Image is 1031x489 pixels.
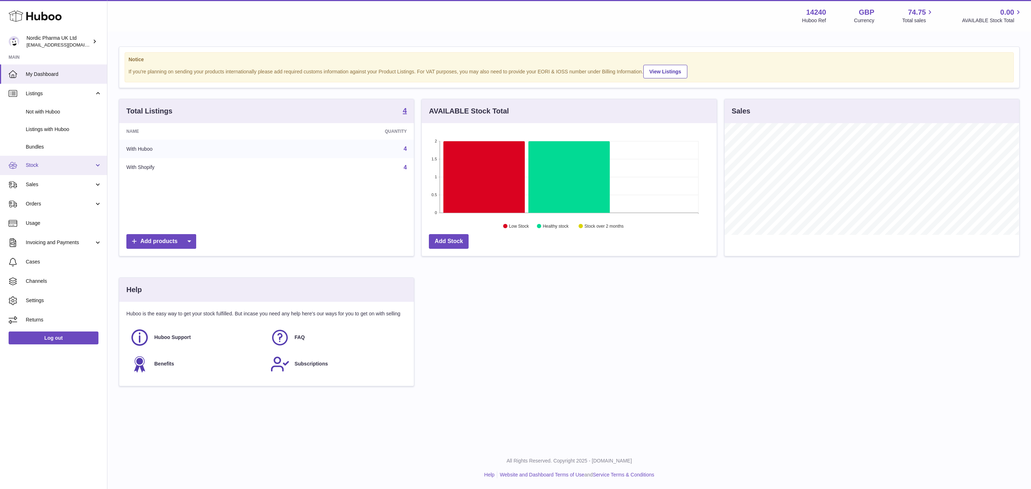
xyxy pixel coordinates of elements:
span: Bundles [26,144,102,150]
span: Stock [26,162,94,169]
span: My Dashboard [26,71,102,78]
strong: Notice [129,56,1010,63]
span: Settings [26,297,102,304]
a: 0.00 AVAILABLE Stock Total [962,8,1022,24]
span: [EMAIL_ADDRESS][DOMAIN_NAME] [26,42,105,48]
a: Log out [9,331,98,344]
span: Usage [26,220,102,227]
span: Listings [26,90,94,97]
text: 1.5 [432,157,437,161]
text: 2 [435,139,437,143]
span: Channels [26,278,102,285]
h3: Help [126,285,142,295]
a: 74.75 Total sales [902,8,934,24]
text: 1 [435,175,437,179]
span: Sales [26,181,94,188]
a: Add Stock [429,234,469,249]
strong: GBP [859,8,874,17]
text: 0.5 [432,193,437,197]
div: Currency [854,17,875,24]
a: Benefits [130,354,263,374]
div: If you're planning on sending your products internationally please add required customs informati... [129,64,1010,78]
span: Benefits [154,360,174,367]
a: Website and Dashboard Terms of Use [500,472,584,478]
strong: 14240 [806,8,826,17]
a: 4 [403,146,407,152]
span: 74.75 [908,8,926,17]
a: Add products [126,234,196,249]
a: Subscriptions [270,354,403,374]
text: Low Stock [509,224,529,229]
span: Subscriptions [295,360,328,367]
a: View Listings [643,65,687,78]
a: 4 [403,164,407,170]
a: FAQ [270,328,403,347]
span: Orders [26,200,94,207]
a: 4 [403,107,407,116]
img: internalAdmin-14240@internal.huboo.com [9,36,19,47]
span: Returns [26,316,102,323]
strong: 4 [403,107,407,114]
td: With Huboo [119,140,278,158]
a: Huboo Support [130,328,263,347]
text: 0 [435,210,437,215]
span: Cases [26,258,102,265]
h3: Total Listings [126,106,173,116]
span: Total sales [902,17,934,24]
p: All Rights Reserved. Copyright 2025 - [DOMAIN_NAME] [113,457,1025,464]
h3: Sales [732,106,750,116]
a: Service Terms & Conditions [593,472,654,478]
text: Healthy stock [543,224,569,229]
span: 0.00 [1000,8,1014,17]
div: Nordic Pharma UK Ltd [26,35,91,48]
h3: AVAILABLE Stock Total [429,106,509,116]
div: Huboo Ref [802,17,826,24]
a: Help [484,472,495,478]
text: Stock over 2 months [585,224,624,229]
td: With Shopify [119,158,278,177]
li: and [497,471,654,478]
span: Invoicing and Payments [26,239,94,246]
span: Listings with Huboo [26,126,102,133]
th: Name [119,123,278,140]
span: FAQ [295,334,305,341]
span: AVAILABLE Stock Total [962,17,1022,24]
p: Huboo is the easy way to get your stock fulfilled. But incase you need any help here's our ways f... [126,310,407,317]
th: Quantity [278,123,414,140]
span: Huboo Support [154,334,191,341]
span: Not with Huboo [26,108,102,115]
